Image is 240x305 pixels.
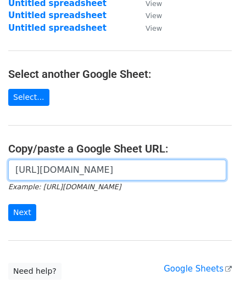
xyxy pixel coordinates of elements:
iframe: Chat Widget [185,252,240,305]
h4: Select another Google Sheet: [8,67,232,81]
input: Paste your Google Sheet URL here [8,160,226,180]
a: Google Sheets [164,264,232,274]
a: View [135,23,162,33]
a: Untitled spreadsheet [8,10,107,20]
a: Need help? [8,263,62,280]
small: View [146,12,162,20]
small: View [146,24,162,32]
small: Example: [URL][DOMAIN_NAME] [8,183,121,191]
a: View [135,10,162,20]
a: Select... [8,89,49,106]
a: Untitled spreadsheet [8,23,107,33]
h4: Copy/paste a Google Sheet URL: [8,142,232,155]
input: Next [8,204,36,221]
